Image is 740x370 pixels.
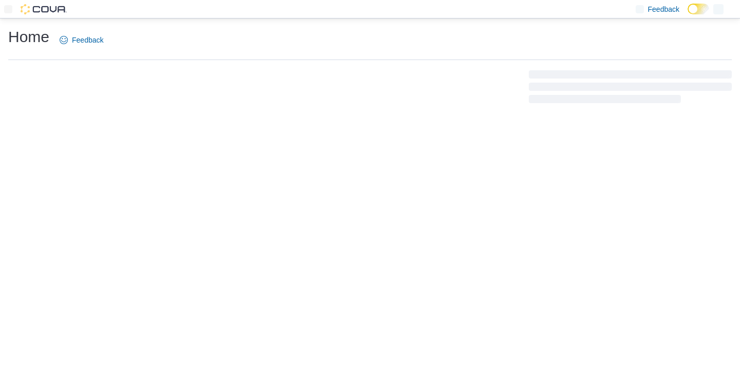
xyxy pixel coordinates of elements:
span: Loading [529,72,732,105]
span: Feedback [72,35,103,45]
span: Feedback [648,4,679,14]
a: Feedback [55,30,107,50]
input: Dark Mode [688,4,709,14]
img: Cova [21,4,67,14]
span: Dark Mode [688,14,688,15]
h1: Home [8,27,49,47]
